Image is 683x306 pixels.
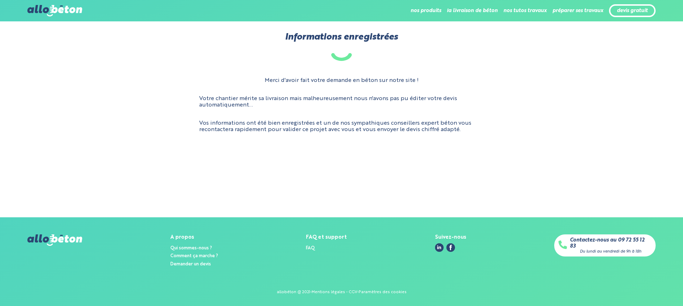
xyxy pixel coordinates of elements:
[411,2,441,19] li: nos produits
[277,290,310,295] div: allobéton @ 2021
[349,290,357,294] a: CGV
[170,262,211,266] a: Demander un devis
[312,290,345,294] a: Mentions légales
[447,2,498,19] li: la livraison de béton
[199,120,484,133] p: Vos informations ont été bien enregistrées et un de nos sympathiques conseillers expert béton vou...
[359,290,407,294] a: Paramètres des cookies
[310,290,312,295] div: -
[435,234,466,240] div: Suivez-nous
[170,234,218,240] div: A propos
[27,234,82,246] img: allobéton
[170,246,212,250] a: Qui sommes-nous ?
[617,8,648,14] a: devis gratuit
[306,246,315,250] a: FAQ
[570,237,651,249] a: Contactez-nous au 09 72 55 12 83
[265,77,419,84] p: Merci d'avoir fait votre demande en béton sur notre site !
[580,249,641,254] div: Du lundi au vendredi de 9h à 18h
[346,290,348,294] span: -
[503,2,547,19] li: nos tutos travaux
[357,290,359,295] div: -
[27,5,82,16] img: allobéton
[552,2,603,19] li: préparer ses travaux
[306,234,347,240] div: FAQ et support
[170,254,218,258] a: Comment ça marche ?
[199,95,484,109] p: Votre chantier mérite sa livraison mais malheureusement nous n'avons pas pu éditer votre devis au...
